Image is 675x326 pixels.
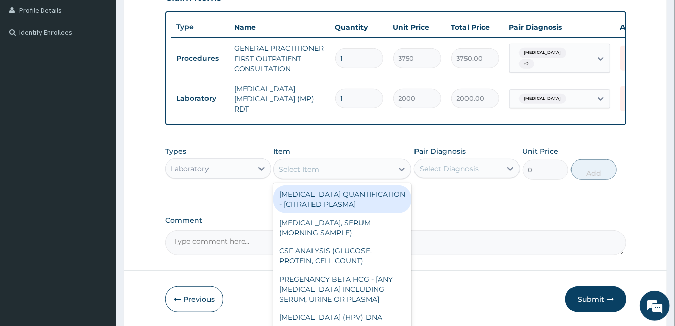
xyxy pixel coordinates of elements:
[229,79,330,119] td: [MEDICAL_DATA] [MEDICAL_DATA] (MP) RDT
[165,286,223,312] button: Previous
[165,147,186,156] label: Types
[519,48,566,58] span: [MEDICAL_DATA]
[446,17,504,37] th: Total Price
[565,286,626,312] button: Submit
[523,146,559,156] label: Unit Price
[229,17,330,37] th: Name
[5,218,192,253] textarea: Type your message and hit 'Enter'
[59,98,139,200] span: We're online!
[273,270,411,308] div: PREGENANCY BETA HCG - [ANY [MEDICAL_DATA] INCLUDING SERUM, URINE OR PLASMA]
[519,59,534,69] span: + 2
[273,242,411,270] div: CSF ANALYSIS (GLUCOSE, PROTEIN, CELL COUNT)
[171,89,229,108] td: Laboratory
[165,216,627,225] label: Comment
[330,17,388,37] th: Quantity
[229,38,330,79] td: GENERAL PRACTITIONER FIRST OUTPATIENT CONSULTATION
[171,164,209,174] div: Laboratory
[273,146,290,156] label: Item
[414,146,466,156] label: Pair Diagnosis
[504,17,615,37] th: Pair Diagnosis
[273,213,411,242] div: [MEDICAL_DATA], SERUM (MORNING SAMPLE)
[420,164,479,174] div: Select Diagnosis
[171,18,229,36] th: Type
[571,159,617,180] button: Add
[53,57,170,70] div: Chat with us now
[519,94,566,104] span: [MEDICAL_DATA]
[279,164,319,174] div: Select Item
[615,17,666,37] th: Actions
[388,17,446,37] th: Unit Price
[19,50,41,76] img: d_794563401_company_1708531726252_794563401
[166,5,190,29] div: Minimize live chat window
[171,49,229,68] td: Procedures
[273,185,411,213] div: [MEDICAL_DATA] QUANTIFICATION - [CITRATED PLASMA]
